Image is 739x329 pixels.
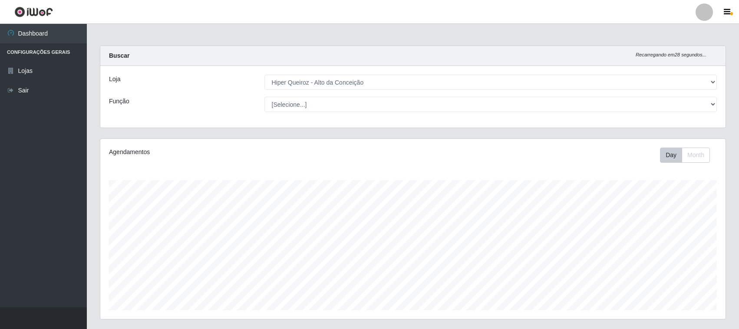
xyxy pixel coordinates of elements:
button: Day [660,148,682,163]
button: Month [682,148,710,163]
label: Função [109,97,129,106]
img: CoreUI Logo [14,7,53,17]
i: Recarregando em 28 segundos... [636,52,706,57]
strong: Buscar [109,52,129,59]
div: Toolbar with button groups [660,148,717,163]
div: First group [660,148,710,163]
label: Loja [109,75,120,84]
div: Agendamentos [109,148,355,157]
